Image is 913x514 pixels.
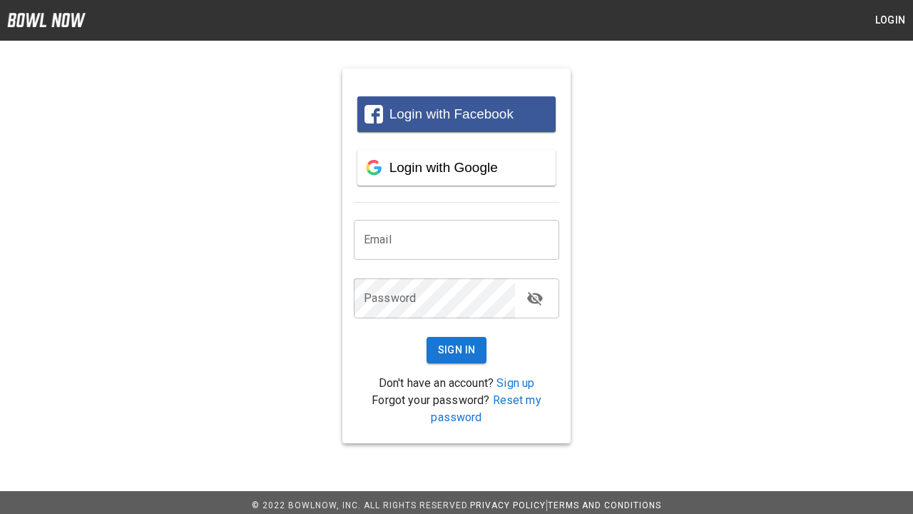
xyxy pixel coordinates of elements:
[496,376,534,390] a: Sign up
[354,375,559,392] p: Don't have an account?
[867,7,913,34] button: Login
[354,392,559,426] p: Forgot your password?
[548,500,661,510] a: Terms and Conditions
[252,500,470,510] span: © 2022 BowlNow, Inc. All Rights Reserved.
[470,500,546,510] a: Privacy Policy
[357,150,556,186] button: Login with Google
[431,393,541,424] a: Reset my password
[7,13,86,27] img: logo
[389,106,514,121] span: Login with Facebook
[427,337,487,363] button: Sign In
[389,160,498,175] span: Login with Google
[521,284,549,313] button: toggle password visibility
[357,96,556,132] button: Login with Facebook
